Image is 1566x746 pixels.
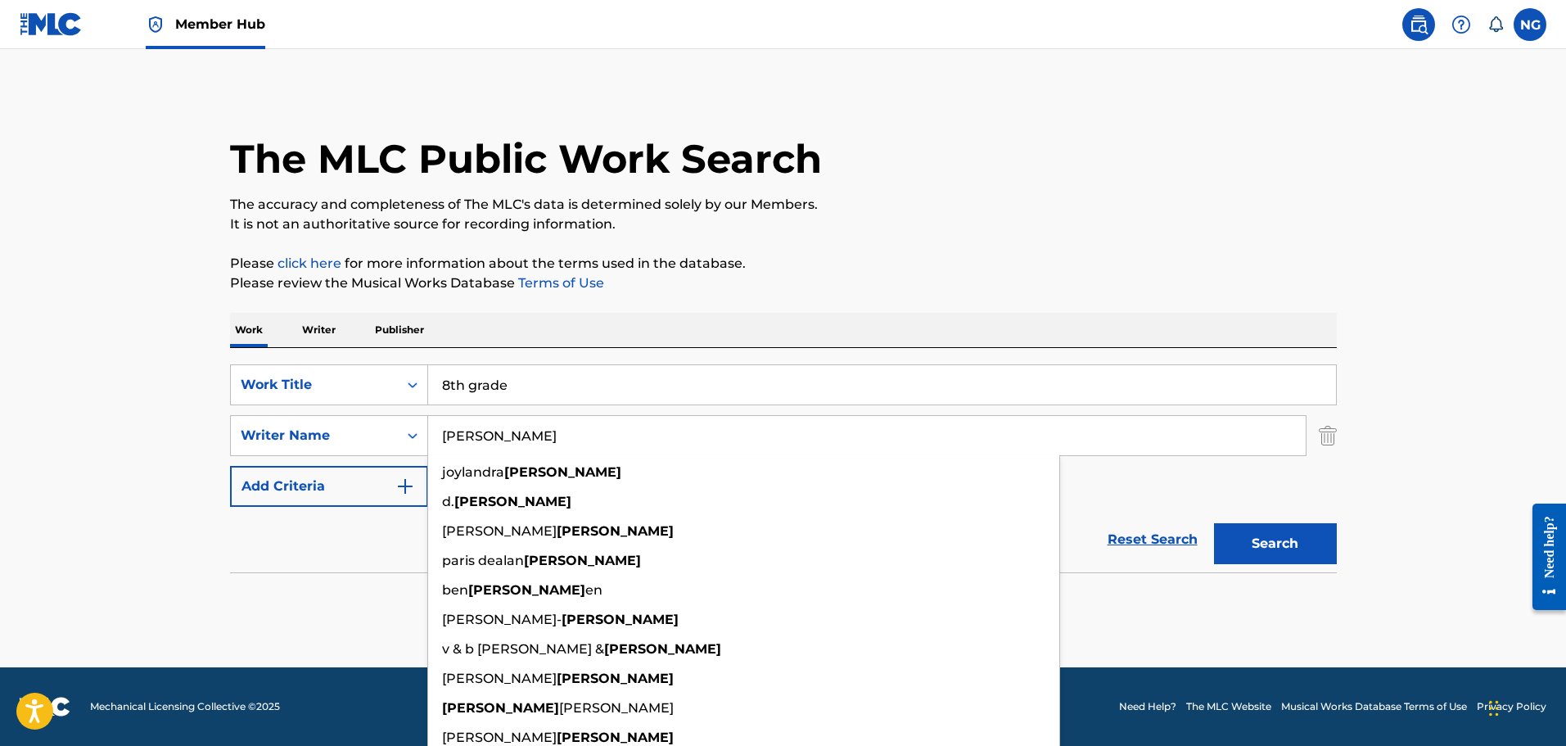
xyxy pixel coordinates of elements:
span: [PERSON_NAME] [559,700,674,716]
strong: [PERSON_NAME] [557,671,674,686]
strong: [PERSON_NAME] [524,553,641,568]
img: Top Rightsholder [146,15,165,34]
span: d. [442,494,454,509]
img: Delete Criterion [1319,415,1337,456]
h1: The MLC Public Work Search [230,134,822,183]
button: Add Criteria [230,466,428,507]
img: help [1451,15,1471,34]
iframe: Resource Center [1520,491,1566,622]
strong: [PERSON_NAME] [454,494,571,509]
div: Work Title [241,375,388,395]
p: Publisher [370,313,429,347]
strong: [PERSON_NAME] [562,612,679,627]
a: Need Help? [1119,699,1176,714]
strong: [PERSON_NAME] [557,730,674,745]
a: Privacy Policy [1477,699,1546,714]
strong: [PERSON_NAME] [504,464,621,480]
div: Notifications [1487,16,1504,33]
span: v & b [PERSON_NAME] & [442,641,604,657]
strong: [PERSON_NAME] [468,582,585,598]
span: Member Hub [175,15,265,34]
iframe: Chat Widget [1484,667,1566,746]
img: MLC Logo [20,12,83,36]
strong: [PERSON_NAME] [557,523,674,539]
span: paris dealan [442,553,524,568]
p: The accuracy and completeness of The MLC's data is determined solely by our Members. [230,195,1337,215]
p: Writer [297,313,341,347]
div: Drag [1489,684,1499,733]
p: Please review the Musical Works Database [230,274,1337,293]
span: [PERSON_NAME] [442,671,557,686]
a: Reset Search [1099,522,1206,558]
span: en [585,582,602,598]
img: logo [20,697,70,717]
a: The MLC Website [1186,699,1271,714]
img: search [1409,15,1428,34]
img: 9d2ae6d4665cec9f34b9.svg [395,477,415,496]
p: Work [230,313,268,347]
p: It is not an authoritative source for recording information. [230,215,1337,234]
div: Writer Name [241,426,388,445]
p: Please for more information about the terms used in the database. [230,254,1337,274]
span: joylandra [442,464,504,480]
div: Help [1445,8,1478,41]
a: Musical Works Database Terms of Use [1281,699,1467,714]
a: Terms of Use [515,275,604,291]
span: ben [442,582,468,598]
span: [PERSON_NAME] [442,523,557,539]
span: [PERSON_NAME] [442,730,557,745]
button: Search [1214,523,1337,564]
span: [PERSON_NAME]- [442,612,562,627]
strong: [PERSON_NAME] [442,700,559,716]
a: click here [278,255,341,271]
span: Mechanical Licensing Collective © 2025 [90,699,280,714]
form: Search Form [230,364,1337,572]
strong: [PERSON_NAME] [604,641,721,657]
div: User Menu [1514,8,1546,41]
a: Public Search [1402,8,1435,41]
